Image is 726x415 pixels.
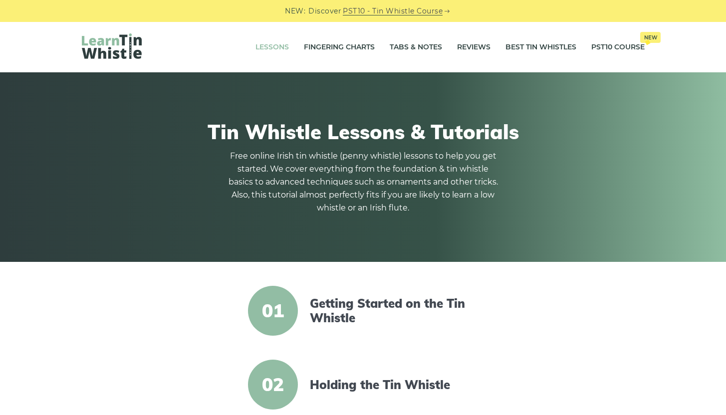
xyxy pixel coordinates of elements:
a: Tabs & Notes [390,35,442,60]
a: Holding the Tin Whistle [310,378,482,392]
h1: Tin Whistle Lessons & Tutorials [82,120,645,144]
span: New [640,32,661,43]
a: Reviews [457,35,490,60]
span: 01 [248,286,298,336]
span: 02 [248,360,298,410]
a: PST10 CourseNew [591,35,645,60]
a: Best Tin Whistles [505,35,576,60]
a: Fingering Charts [304,35,375,60]
a: Lessons [255,35,289,60]
p: Free online Irish tin whistle (penny whistle) lessons to help you get started. We cover everythin... [229,150,498,214]
a: Getting Started on the Tin Whistle [310,296,482,325]
img: LearnTinWhistle.com [82,33,142,59]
